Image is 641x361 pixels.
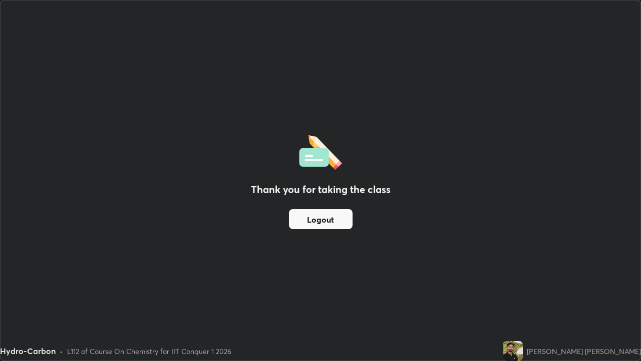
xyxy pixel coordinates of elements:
[67,346,231,356] div: L112 of Course On Chemistry for IIT Conquer 1 2026
[60,346,63,356] div: •
[503,341,523,361] img: d4ceb94013f44135ba1f99c9176739bb.jpg
[299,132,342,170] img: offlineFeedback.1438e8b3.svg
[527,346,641,356] div: [PERSON_NAME] [PERSON_NAME]
[289,209,353,229] button: Logout
[251,182,391,197] h2: Thank you for taking the class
